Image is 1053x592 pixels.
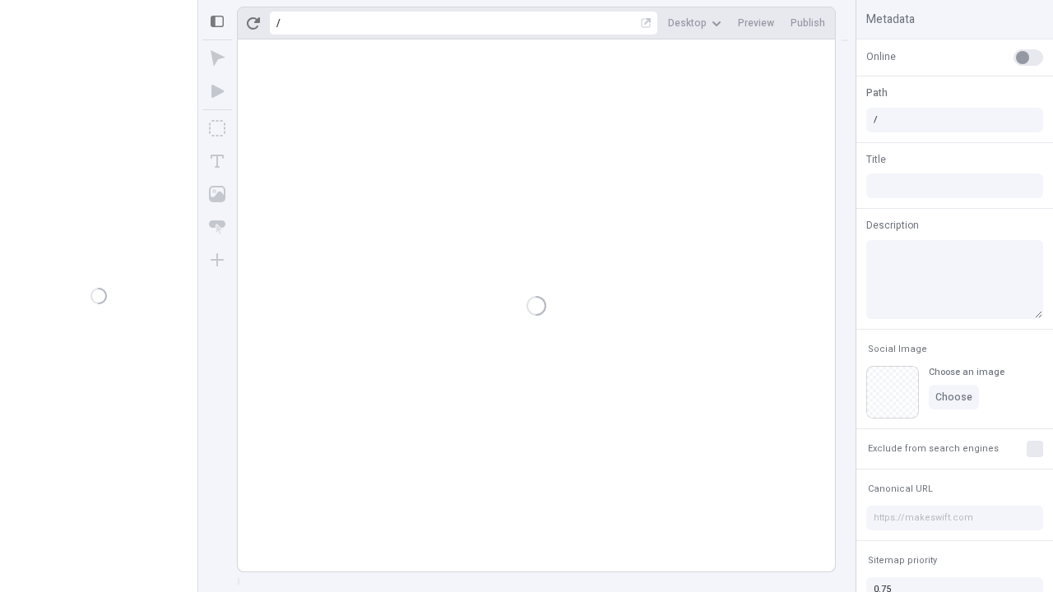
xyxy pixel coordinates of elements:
button: Image [202,179,232,209]
button: Button [202,212,232,242]
span: Path [866,86,888,100]
button: Desktop [661,11,728,35]
span: Canonical URL [868,483,933,495]
span: Exclude from search engines [868,442,999,455]
span: Sitemap priority [868,554,937,567]
button: Text [202,146,232,176]
span: Description [866,218,919,233]
button: Preview [731,11,781,35]
input: https://makeswift.com [866,506,1043,530]
div: Choose an image [929,366,1004,378]
button: Canonical URL [865,479,936,499]
button: Exclude from search engines [865,439,1002,459]
span: Publish [791,16,825,30]
span: Title [866,152,886,167]
button: Publish [784,11,832,35]
span: Desktop [668,16,707,30]
button: Box [202,113,232,143]
span: Preview [738,16,774,30]
span: Online [866,49,896,64]
span: Social Image [868,343,927,355]
button: Choose [929,385,979,409]
button: Sitemap priority [865,551,940,571]
div: / [276,16,281,30]
span: Choose [935,391,972,404]
button: Social Image [865,340,930,359]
